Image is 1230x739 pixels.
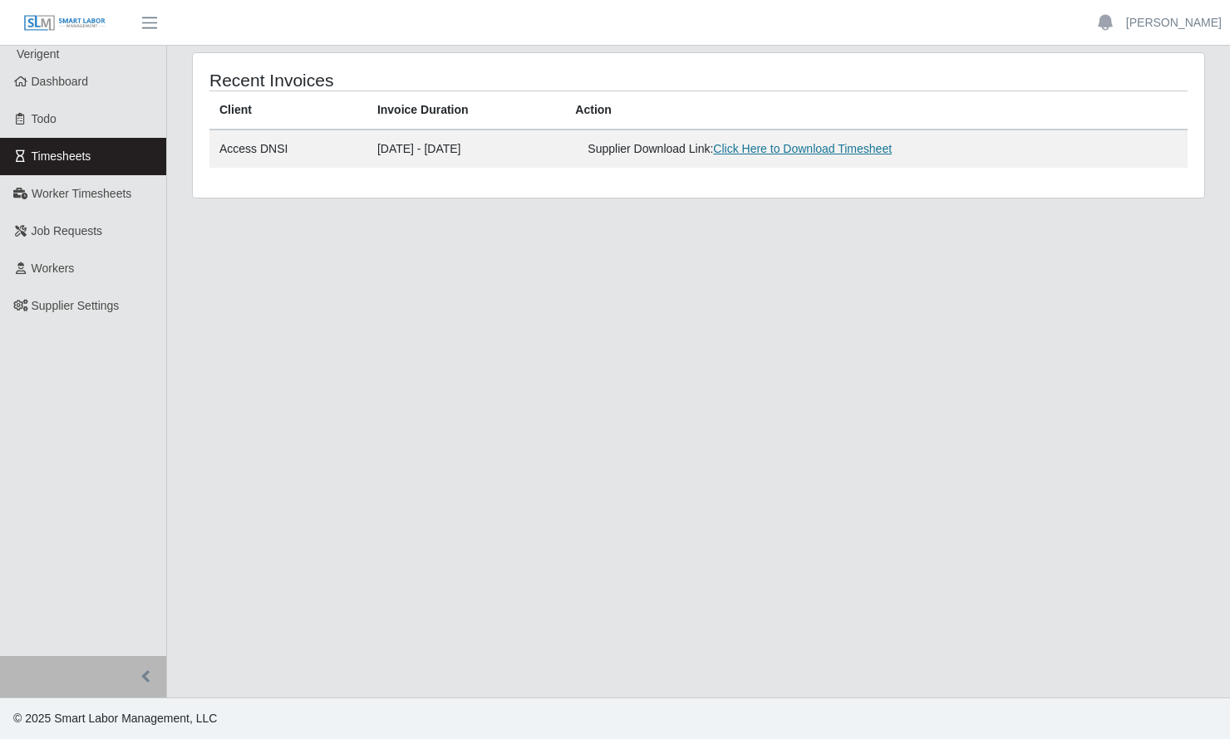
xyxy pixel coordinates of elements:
[23,14,106,32] img: SLM Logo
[13,712,217,725] span: © 2025 Smart Labor Management, LLC
[17,47,59,61] span: Verigent
[32,262,75,275] span: Workers
[32,224,103,237] span: Job Requests
[1126,14,1222,32] a: [PERSON_NAME]
[209,130,367,168] td: Access DNSI
[588,140,964,158] div: Supplier Download Link:
[367,91,565,130] th: Invoice Duration
[367,130,565,168] td: [DATE] - [DATE]
[209,70,603,91] h4: Recent Invoices
[32,112,57,125] span: Todo
[32,299,120,312] span: Supplier Settings
[32,149,91,163] span: Timesheets
[32,75,89,88] span: Dashboard
[565,91,1188,130] th: Action
[713,142,892,155] a: Click Here to Download Timesheet
[32,187,131,200] span: Worker Timesheets
[209,91,367,130] th: Client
